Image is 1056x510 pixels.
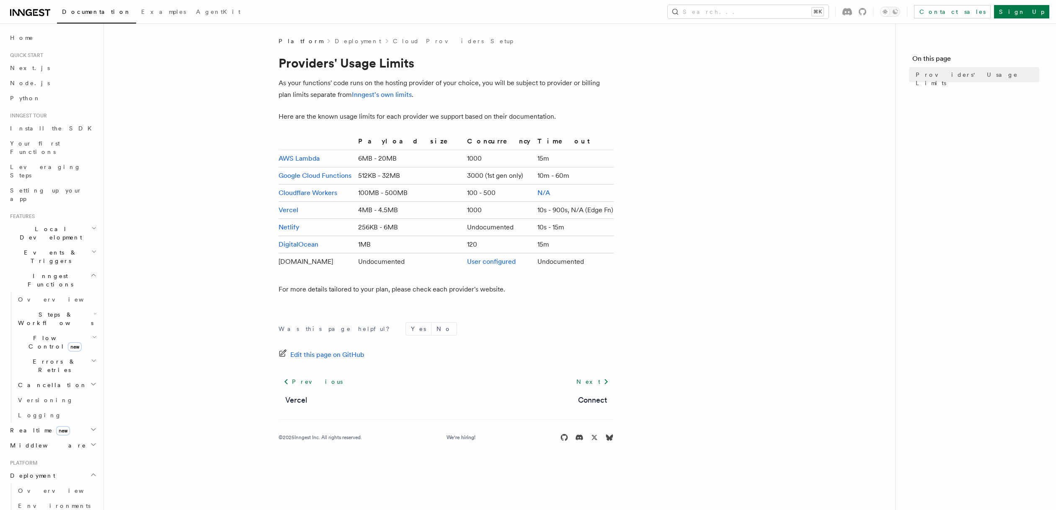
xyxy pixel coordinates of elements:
span: Deployment [7,471,55,480]
td: Undocumented [355,253,463,271]
span: new [68,342,82,351]
button: Realtimenew [7,423,98,438]
a: Providers' Usage Limits [912,67,1039,91]
a: Cloud Providers Setup [393,37,513,45]
span: Overview [18,487,104,494]
span: Inngest Functions [7,272,90,289]
a: Next.js [7,60,98,75]
a: Inngest's own limits [352,91,412,99]
button: No [431,323,457,335]
a: N/A [537,189,550,197]
span: Platform [279,37,323,45]
button: Local Development [7,221,98,245]
td: 256KB - 6MB [355,219,463,236]
span: Home [10,34,34,42]
a: Overview [15,483,98,498]
a: DigitalOcean [279,240,318,248]
kbd: ⌘K [812,8,824,16]
span: Flow Control [15,334,92,351]
span: Inngest tour [7,112,47,119]
p: Was this page helpful? [279,325,395,333]
span: Features [7,213,35,220]
button: Steps & Workflows [15,307,98,330]
span: AgentKit [196,8,240,15]
a: Next [571,374,614,389]
td: 10m - 60m [534,167,614,185]
span: Python [10,95,41,101]
a: Your first Functions [7,136,98,159]
span: Leveraging Steps [10,164,81,179]
td: 512KB - 32MB [355,167,463,185]
a: Leveraging Steps [7,159,98,183]
button: Events & Triggers [7,245,98,268]
button: Search...⌘K [668,5,829,18]
button: Deployment [7,468,98,483]
a: AgentKit [191,3,245,23]
span: Your first Functions [10,140,60,155]
span: Quick start [7,52,43,59]
a: Examples [136,3,191,23]
td: 1000 [464,202,534,219]
span: Edit this page on GitHub [290,349,364,361]
button: Cancellation [15,377,98,393]
div: © 2025 Inngest Inc. All rights reserved. [279,434,362,441]
td: 1MB [355,236,463,253]
button: Errors & Retries [15,354,98,377]
a: Previous [279,374,348,389]
span: Steps & Workflows [15,310,93,327]
span: Errors & Retries [15,357,91,374]
button: Inngest Functions [7,268,98,292]
span: Setting up your app [10,187,82,202]
a: Node.js [7,75,98,91]
td: 10s - 900s, N/A (Edge Fn) [534,202,614,219]
a: Deployment [335,37,381,45]
span: Documentation [62,8,131,15]
h4: On this page [912,54,1039,67]
button: Yes [406,323,431,335]
span: Node.js [10,80,50,86]
div: Inngest Functions [7,292,98,423]
a: Sign Up [994,5,1049,18]
span: new [56,426,70,435]
td: 1000 [464,150,534,167]
a: Edit this page on GitHub [279,349,364,361]
td: 3000 (1st gen only) [464,167,534,185]
th: Timeout [534,136,614,150]
h1: Providers' Usage Limits [279,55,614,70]
span: Install the SDK [10,125,97,132]
a: We're hiring! [447,434,475,441]
span: Platform [7,460,38,466]
button: Toggle dark mode [880,7,900,17]
span: Providers' Usage Limits [916,70,1039,87]
th: Payload size [355,136,463,150]
a: Vercel [285,394,307,406]
a: Netlify [279,223,300,231]
td: 120 [464,236,534,253]
td: 15m [534,150,614,167]
a: Overview [15,292,98,307]
span: Overview [18,296,104,303]
th: Concurrency [464,136,534,150]
span: Cancellation [15,381,87,389]
td: 10s - 15m [534,219,614,236]
span: Logging [18,412,62,419]
a: Versioning [15,393,98,408]
button: Flow Controlnew [15,330,98,354]
td: [DOMAIN_NAME] [279,253,355,271]
a: Cloudflare Workers [279,189,337,197]
a: Contact sales [914,5,991,18]
td: Undocumented [464,219,534,236]
a: Vercel [279,206,298,214]
span: Events & Triggers [7,248,91,265]
a: Logging [15,408,98,423]
td: 4MB - 4.5MB [355,202,463,219]
span: Next.js [10,65,50,71]
a: Setting up your app [7,183,98,206]
a: AWS Lambda [279,154,320,162]
a: Python [7,91,98,106]
a: Home [7,30,98,45]
span: Realtime [7,426,70,435]
a: Google Cloud Functions [279,172,351,180]
td: 100 - 500 [464,185,534,202]
a: Install the SDK [7,121,98,136]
